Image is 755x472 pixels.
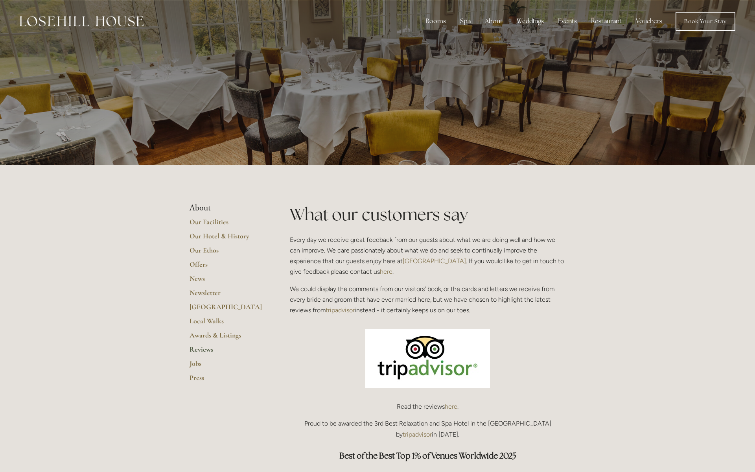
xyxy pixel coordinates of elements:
a: Awards & Listings [190,331,265,345]
div: Spa [454,13,477,29]
a: Book Your Stay [676,12,735,31]
li: About [190,203,265,213]
a: News [190,274,265,288]
img: Losehill House [20,16,144,26]
div: Restaurant [585,13,628,29]
a: Offers [190,260,265,274]
a: here [445,403,457,410]
p: Every day we receive great feedback from our guests about what we are doing well and how we can i... [290,234,565,277]
a: tripadvisor [403,431,432,438]
a: Newsletter [190,288,265,302]
div: Weddings [510,13,550,29]
a: Jobs [190,359,265,373]
p: Proud to be awarded the 3rd Best Relaxation and Spa Hotel in the [GEOGRAPHIC_DATA] by in [DATE]. [290,418,565,439]
a: Our Ethos [190,246,265,260]
p: Read the reviews . [290,401,565,412]
img: TripAdvisor-Logo.jpg [365,329,490,388]
div: About [479,13,509,29]
a: Press [190,373,265,387]
strong: Best of the Best Top 1% of Venues Worldwide 2025 [339,450,516,461]
a: Reviews [190,345,265,359]
a: [GEOGRAPHIC_DATA] [403,257,466,265]
p: We could display the comments from our visitors' book, or the cards and letters we receive from e... [290,284,565,316]
a: Our Facilities [190,218,265,232]
a: here [380,268,392,275]
div: Events [552,13,583,29]
a: [GEOGRAPHIC_DATA] [190,302,265,317]
a: Vouchers [630,13,668,29]
h1: What our customers say [290,203,565,226]
a: Local Walks [190,317,265,331]
a: Our Hotel & History [190,232,265,246]
a: tripadvisor [326,306,355,314]
div: Rooms [419,13,452,29]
